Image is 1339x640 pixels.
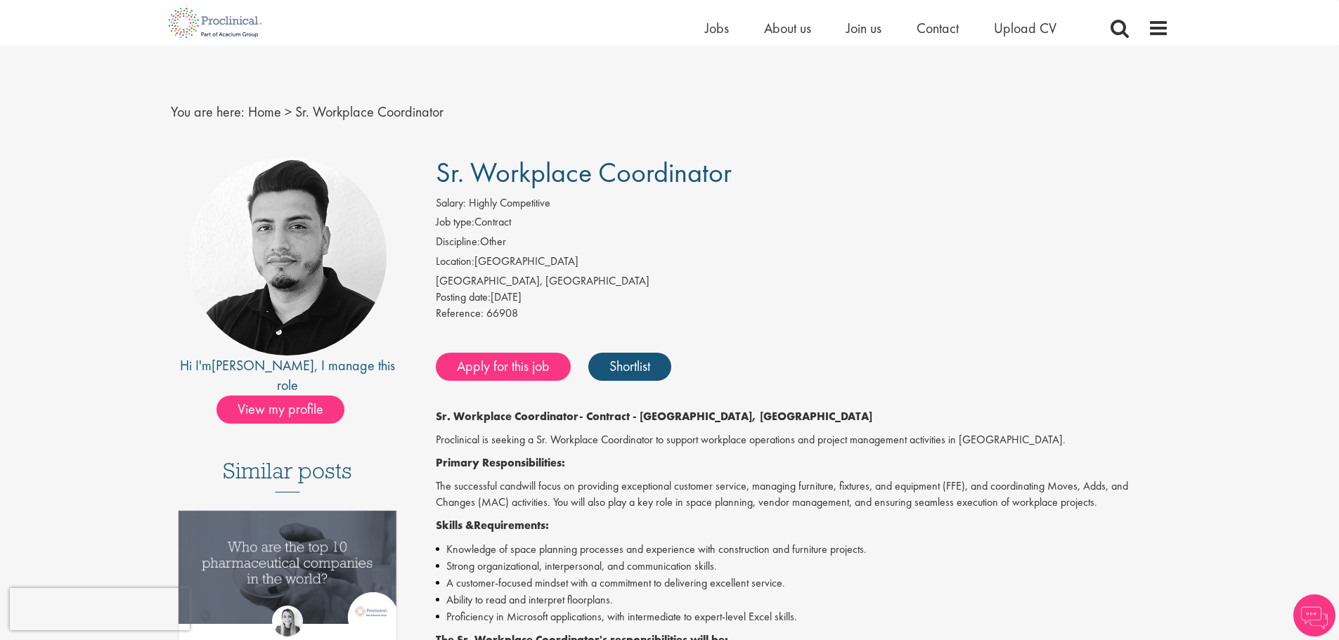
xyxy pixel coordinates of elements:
[705,19,729,37] a: Jobs
[179,511,397,635] a: Link to a post
[436,575,1169,592] li: A customer-focused mindset with a commitment to delivering excellent service.
[436,214,1169,234] li: Contract
[764,19,811,37] a: About us
[436,409,579,424] strong: Sr. Workplace Coordinator
[436,273,1169,289] div: [GEOGRAPHIC_DATA], [GEOGRAPHIC_DATA]
[436,558,1169,575] li: Strong organizational, interpersonal, and communication skills.
[486,306,518,320] span: 66908
[436,541,1169,558] li: Knowledge of space planning processes and experience with construction and furniture projects.
[248,103,281,121] a: breadcrumb link
[436,289,1169,306] div: [DATE]
[10,588,190,630] iframe: reCAPTCHA
[917,19,959,37] a: Contact
[212,356,314,374] a: [PERSON_NAME]
[436,254,1169,273] li: [GEOGRAPHIC_DATA]
[436,455,565,470] strong: Primary Responsibilities:
[436,518,474,533] strong: Skills &
[223,459,352,492] h3: Similar posts
[436,608,1169,625] li: Proficiency in Microsoft applications, with intermediate to expert-level Excel skills.
[436,234,480,250] label: Discipline:
[436,592,1169,608] li: Ability to read and interpret floorplans.
[436,478,1169,511] p: The successful candwill focus on providing exceptional customer service, managing furniture, fixt...
[436,289,491,304] span: Posting date:
[171,355,405,396] div: Hi I'm , I manage this role
[474,518,549,533] strong: Requirements:
[436,254,474,270] label: Location:
[846,19,881,37] a: Join us
[188,157,387,355] img: imeage of recruiter Anderson Maldonado
[436,195,466,211] label: Salary:
[436,353,571,381] a: Apply for this job
[469,195,550,210] span: Highly Competitive
[436,234,1169,254] li: Other
[994,19,1056,37] a: Upload CV
[295,103,444,121] span: Sr. Workplace Coordinator
[216,398,358,417] a: View my profile
[588,353,671,381] a: Shortlist
[216,396,344,424] span: View my profile
[436,155,732,190] span: Sr. Workplace Coordinator
[285,103,292,121] span: >
[179,511,397,624] img: Top 10 pharmaceutical companies in the world 2025
[436,306,484,322] label: Reference:
[272,606,303,636] img: Hannah Burke
[579,409,872,424] strong: - Contract - [GEOGRAPHIC_DATA], [GEOGRAPHIC_DATA]
[1293,594,1335,636] img: Chatbot
[436,432,1169,448] p: Proclinical is seeking a Sr. Workplace Coordinator to support workplace operations and project ma...
[436,214,474,230] label: Job type:
[171,103,245,121] span: You are here:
